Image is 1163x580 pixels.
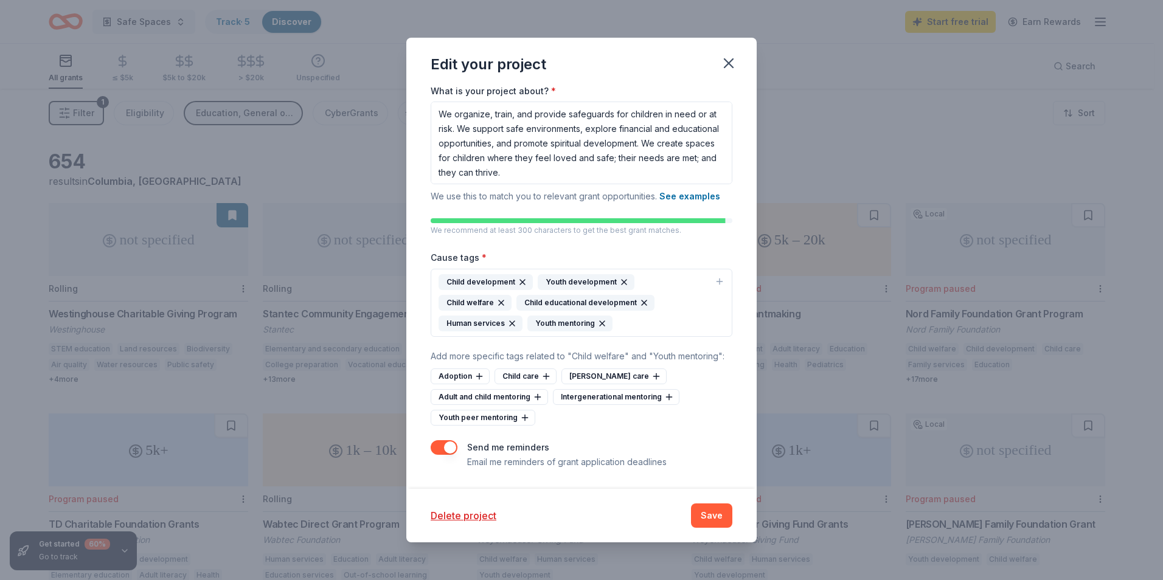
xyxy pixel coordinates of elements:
[691,503,732,528] button: Save
[431,349,732,364] div: Add more specific tags related to "Child welfare" and "Youth mentoring" :
[561,368,667,384] div: [PERSON_NAME] care
[431,269,732,337] button: Child developmentYouth developmentChild welfareChild educational developmentHuman servicesYouth m...
[431,226,732,235] p: We recommend at least 300 characters to get the best grant matches.
[431,191,720,201] span: We use this to match you to relevant grant opportunities.
[527,316,613,331] div: Youth mentoring
[439,295,512,311] div: Child welfare
[431,368,490,384] div: Adoption
[553,389,679,405] div: Intergenerational mentoring
[431,410,535,426] div: Youth peer mentoring
[431,252,487,264] label: Cause tags
[516,295,654,311] div: Child educational development
[431,508,496,523] button: Delete project
[659,189,720,204] button: See examples
[538,274,634,290] div: Youth development
[439,316,522,331] div: Human services
[467,455,667,469] p: Email me reminders of grant application deadlines
[439,274,533,290] div: Child development
[467,442,549,452] label: Send me reminders
[431,55,546,74] div: Edit your project
[431,389,548,405] div: Adult and child mentoring
[431,102,732,184] textarea: We organize, train, and provide safeguards for children in need or at risk. We support safe envir...
[431,85,556,97] label: What is your project about?
[495,368,557,384] div: Child care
